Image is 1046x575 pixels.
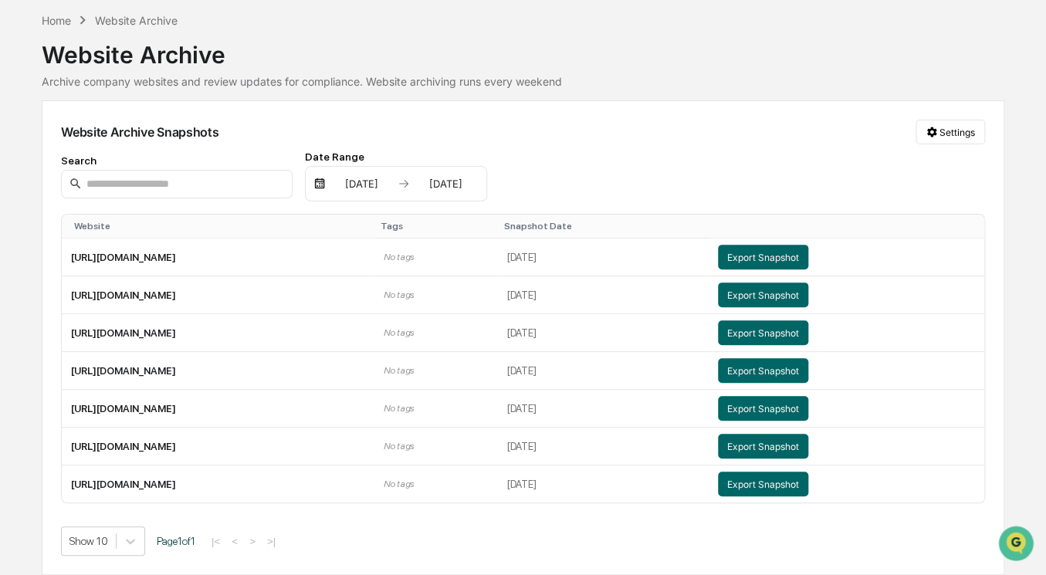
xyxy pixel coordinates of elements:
[498,465,709,502] td: [DATE]
[62,238,374,276] td: [URL][DOMAIN_NAME]
[62,352,374,390] td: [URL][DOMAIN_NAME]
[498,238,709,276] td: [DATE]
[62,276,374,314] td: [URL][DOMAIN_NAME]
[207,534,225,547] button: |<
[106,188,198,216] a: 🗄️Attestations
[42,29,1004,69] div: Website Archive
[15,225,28,238] div: 🔎
[384,479,414,489] span: No tags
[504,221,702,232] div: Toggle SortBy
[916,120,985,144] button: Settings
[62,390,374,428] td: [URL][DOMAIN_NAME]
[718,472,808,496] button: Export Snapshot
[61,124,218,140] div: Website Archive Snapshots
[127,194,191,210] span: Attestations
[329,178,394,190] div: [DATE]
[718,245,808,269] button: Export Snapshot
[31,194,100,210] span: Preclearance
[15,32,281,57] p: How can we help?
[62,428,374,465] td: [URL][DOMAIN_NAME]
[384,327,414,338] span: No tags
[313,178,326,190] img: calendar
[262,123,281,141] button: Start new chat
[398,178,410,190] img: arrow right
[61,154,293,167] div: Search
[384,289,414,300] span: No tags
[52,134,195,146] div: We're available if you need us!
[718,434,808,458] button: Export Snapshot
[718,282,808,307] button: Export Snapshot
[62,465,374,502] td: [URL][DOMAIN_NAME]
[227,534,242,547] button: <
[245,534,260,547] button: >
[157,535,195,547] span: Page 1 of 1
[718,396,808,421] button: Export Snapshot
[413,178,479,190] div: [DATE]
[305,151,487,163] div: Date Range
[15,118,43,146] img: 1746055101610-c473b297-6a78-478c-a979-82029cc54cd1
[94,14,177,27] div: Website Archive
[112,196,124,208] div: 🗄️
[262,534,280,547] button: >|
[384,365,414,376] span: No tags
[109,261,187,273] a: Powered byPylon
[74,221,368,232] div: Toggle SortBy
[62,314,374,352] td: [URL][DOMAIN_NAME]
[498,276,709,314] td: [DATE]
[154,262,187,273] span: Pylon
[718,358,808,383] button: Export Snapshot
[31,224,97,239] span: Data Lookup
[721,221,978,232] div: Toggle SortBy
[9,188,106,216] a: 🖐️Preclearance
[384,252,414,262] span: No tags
[384,441,414,452] span: No tags
[718,320,808,345] button: Export Snapshot
[498,352,709,390] td: [DATE]
[42,75,1004,88] div: Archive company websites and review updates for compliance. Website archiving runs every weekend
[381,221,492,232] div: Toggle SortBy
[384,403,414,414] span: No tags
[52,118,253,134] div: Start new chat
[498,390,709,428] td: [DATE]
[9,218,103,245] a: 🔎Data Lookup
[498,314,709,352] td: [DATE]
[997,524,1038,566] iframe: Open customer support
[498,428,709,465] td: [DATE]
[42,14,71,27] div: Home
[15,196,28,208] div: 🖐️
